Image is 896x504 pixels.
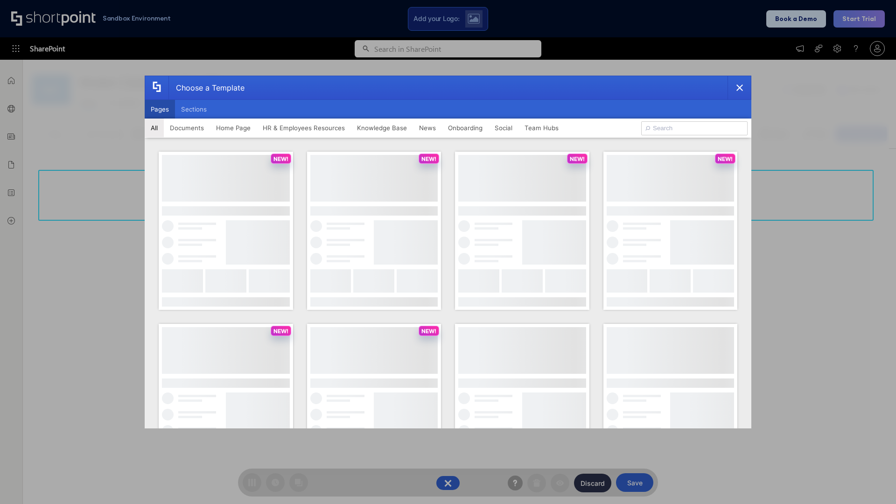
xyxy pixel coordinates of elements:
[518,119,565,137] button: Team Hubs
[849,459,896,504] iframe: Chat Widget
[175,100,213,119] button: Sections
[257,119,351,137] button: HR & Employees Resources
[489,119,518,137] button: Social
[641,121,748,135] input: Search
[210,119,257,137] button: Home Page
[351,119,413,137] button: Knowledge Base
[164,119,210,137] button: Documents
[570,155,585,162] p: NEW!
[421,328,436,335] p: NEW!
[718,155,733,162] p: NEW!
[145,76,751,428] div: template selector
[413,119,442,137] button: News
[273,328,288,335] p: NEW!
[421,155,436,162] p: NEW!
[145,100,175,119] button: Pages
[273,155,288,162] p: NEW!
[145,119,164,137] button: All
[168,76,245,99] div: Choose a Template
[442,119,489,137] button: Onboarding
